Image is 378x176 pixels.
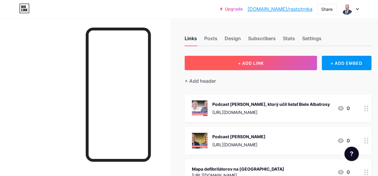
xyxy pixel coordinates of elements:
div: Posts [204,35,217,46]
a: Upgrade [220,7,243,11]
div: 0 [337,105,350,112]
div: Subscribers [248,35,276,46]
div: Mapa defibrilátorov na [GEOGRAPHIC_DATA] [192,166,284,172]
div: 0 [337,169,350,176]
div: Design [225,35,241,46]
button: + ADD LINK [185,56,317,70]
img: Podcast Župa Šupa - Muž, ktorý učil lietať Biele Albatrosy [192,100,207,116]
div: Settings [302,35,321,46]
div: + Add header [185,77,216,85]
div: + ADD EMBED [322,56,371,70]
div: Podcast [PERSON_NAME] [212,133,266,140]
img: KSK KMODD [341,3,352,15]
div: [URL][DOMAIN_NAME] [212,109,330,115]
div: Share [321,6,333,12]
div: Links [185,35,197,46]
a: [DOMAIN_NAME]/rastotrnka [247,5,312,13]
div: Stats [283,35,295,46]
div: 0 [337,137,350,144]
span: + ADD LINK [238,61,264,66]
img: Podcast Župa Šupa - Helena Vondráčková [192,133,207,148]
div: [URL][DOMAIN_NAME] [212,142,266,148]
div: Podcast [PERSON_NAME], ktorý učil lietať Biele Albatrosy [212,101,330,107]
